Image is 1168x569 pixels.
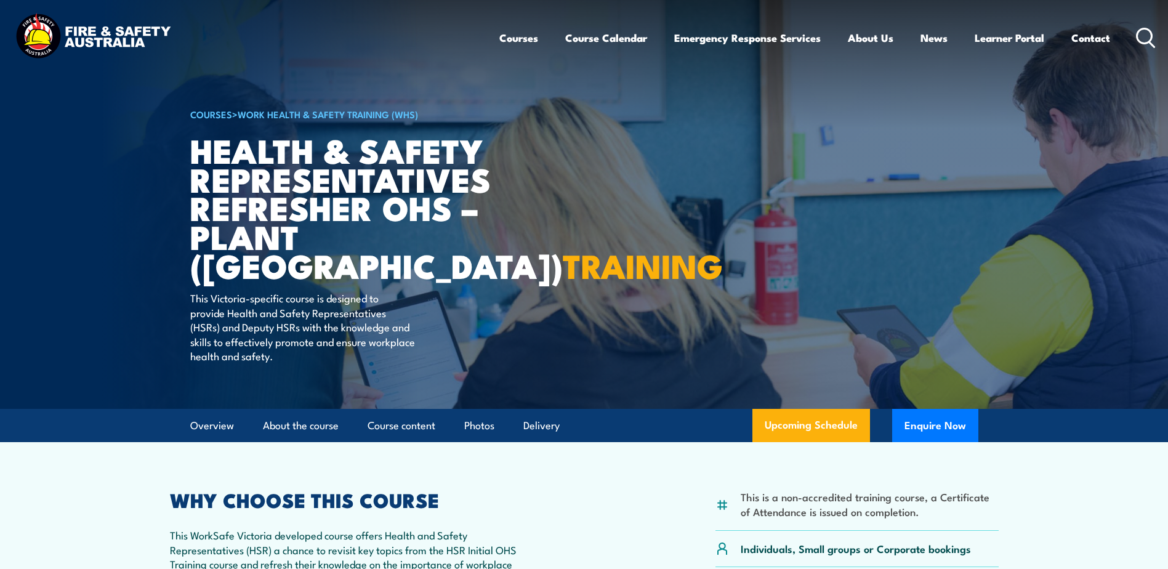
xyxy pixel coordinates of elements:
[263,410,339,442] a: About the course
[975,22,1044,54] a: Learner Portal
[892,409,978,442] button: Enquire Now
[190,410,234,442] a: Overview
[563,239,723,290] strong: TRAINING
[170,491,530,508] h2: WHY CHOOSE THIS COURSE
[741,541,971,555] p: Individuals, Small groups or Corporate bookings
[190,291,415,363] p: This Victoria-specific course is designed to provide Health and Safety Representatives (HSRs) and...
[565,22,647,54] a: Course Calendar
[848,22,893,54] a: About Us
[523,410,560,442] a: Delivery
[190,107,232,121] a: COURSES
[1071,22,1110,54] a: Contact
[190,107,494,121] h6: >
[238,107,418,121] a: Work Health & Safety Training (WHS)
[920,22,948,54] a: News
[674,22,821,54] a: Emergency Response Services
[741,490,999,519] li: This is a non-accredited training course, a Certificate of Attendance is issued on completion.
[499,22,538,54] a: Courses
[464,410,494,442] a: Photos
[190,135,494,280] h1: Health & Safety Representatives Refresher OHS – Plant ([GEOGRAPHIC_DATA])
[752,409,870,442] a: Upcoming Schedule
[368,410,435,442] a: Course content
